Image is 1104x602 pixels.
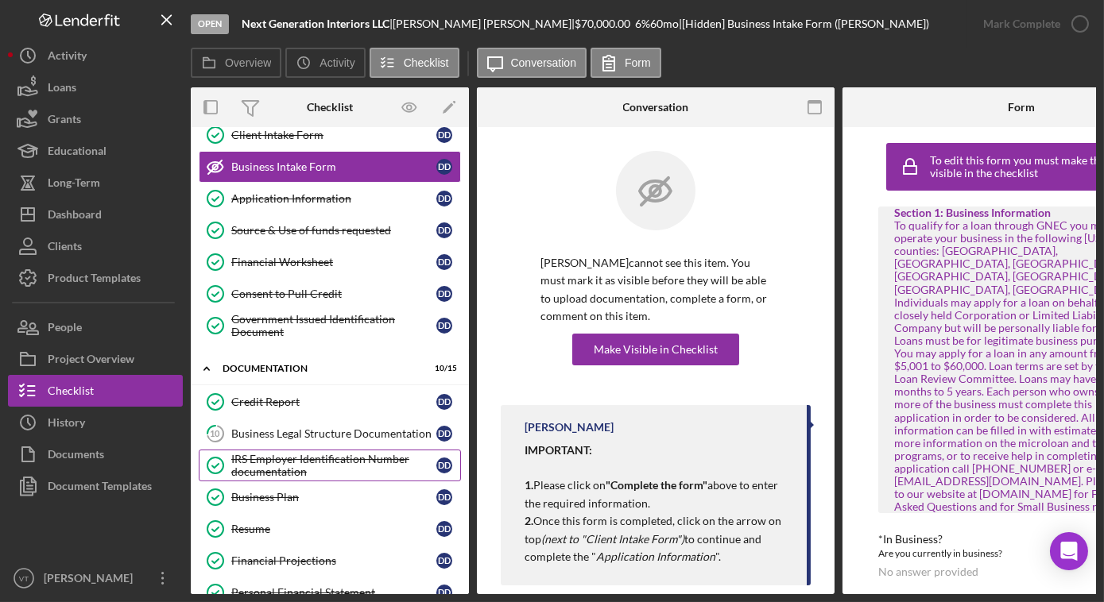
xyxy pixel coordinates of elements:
[635,17,650,30] div: 6 %
[540,254,771,326] p: [PERSON_NAME] cannot see this item. You must mark it as visible before they will be able to uploa...
[231,129,436,141] div: Client Intake Form
[48,375,94,411] div: Checklist
[199,418,461,450] a: 10Business Legal Structure DocumentationDD
[436,426,452,442] div: D D
[8,470,183,502] button: Document Templates
[404,56,449,69] label: Checklist
[199,545,461,577] a: Financial ProjectionsDD
[199,119,461,151] a: Client Intake FormDD
[370,48,459,78] button: Checklist
[8,311,183,343] a: People
[211,428,221,438] tspan: 10
[199,183,461,214] a: Application InformationDD
[231,523,436,535] div: Resume
[8,343,183,375] a: Project Overview
[8,562,183,594] button: VT[PERSON_NAME]
[436,222,452,238] div: D D
[606,478,707,492] strong: "Complete the form"
[625,56,651,69] label: Form
[436,553,452,569] div: D D
[320,56,354,69] label: Activity
[436,191,452,206] div: D D
[436,286,452,302] div: D D
[8,103,183,135] button: Grants
[48,438,104,474] div: Documents
[231,586,436,599] div: Personal Financial Statement
[8,71,183,103] button: Loans
[199,386,461,418] a: Credit ReportDD
[231,427,436,440] div: Business Legal Structure Documentation
[8,135,183,167] a: Educational
[525,443,592,457] strong: IMPORTANT:
[40,562,143,598] div: [PERSON_NAME]
[983,8,1060,40] div: Mark Complete
[231,287,436,300] div: Consent to Pull Credit
[8,375,183,407] button: Checklist
[19,574,29,583] text: VT
[231,256,436,268] div: Financial Worksheet
[199,450,461,481] a: IRS Employer Identification Number documentationDD
[596,550,715,563] em: Application Information
[436,521,452,537] div: D D
[541,532,684,546] em: (next to "Client Intake Form")
[967,8,1096,40] button: Mark Complete
[8,167,183,199] button: Long-Term
[48,343,134,379] div: Project Overview
[436,394,452,410] div: D D
[8,40,183,71] button: Activity
[594,334,718,365] div: Make Visible in Checklist
[223,364,417,373] div: Documentation
[231,554,436,567] div: Financial Projections
[572,334,739,365] button: Make Visible in Checklist
[525,512,791,565] p: Once this form is completed, click on the arrow on top to continue and complete the " ".
[48,262,141,298] div: Product Templates
[436,159,452,175] div: D D
[1008,101,1035,114] div: Form
[575,17,635,30] div: $70,000.00
[436,489,452,505] div: D D
[48,311,82,347] div: People
[591,48,661,78] button: Form
[199,214,461,246] a: Source & Use of funds requestedDD
[1050,532,1088,570] div: Open Intercom Messenger
[525,421,614,434] div: [PERSON_NAME]
[231,192,436,205] div: Application Information
[48,407,85,442] div: History
[48,40,87,75] div: Activity
[878,565,978,578] div: No answer provided
[48,199,102,234] div: Dashboard
[8,407,183,438] button: History
[48,135,107,171] div: Educational
[199,481,461,513] a: Business PlanDD
[436,127,452,143] div: D D
[242,17,389,30] b: Next Generation Interiors LLC
[285,48,365,78] button: Activity
[525,514,533,527] strong: 2.
[679,17,929,30] div: | [Hidden] Business Intake Form ([PERSON_NAME])
[436,585,452,600] div: D D
[231,396,436,408] div: Credit Report
[8,438,183,470] button: Documents
[199,151,461,183] a: Business Intake FormDD
[231,453,436,478] div: IRS Employer Identification Number documentation
[48,230,82,266] div: Clients
[48,167,100,203] div: Long-Term
[242,17,393,30] div: |
[436,318,452,334] div: D D
[436,254,452,270] div: D D
[650,17,679,30] div: 60 mo
[8,230,183,262] button: Clients
[8,199,183,230] button: Dashboard
[525,442,791,513] p: Please click on above to enter the required information.
[199,513,461,545] a: ResumeDD
[191,14,229,34] div: Open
